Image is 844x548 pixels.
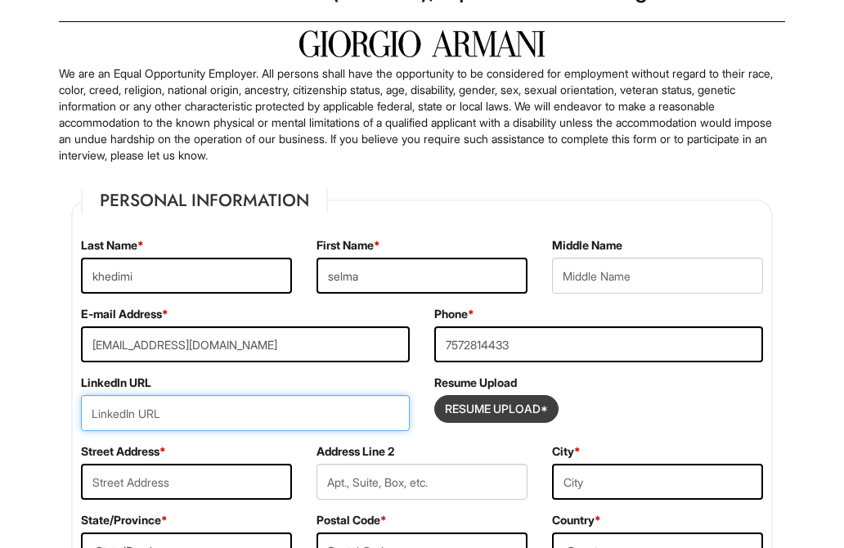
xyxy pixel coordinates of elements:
label: LinkedIn URL [81,375,151,391]
input: E-mail Address [81,326,410,362]
input: Apt., Suite, Box, etc. [316,464,527,500]
label: Street Address [81,443,166,460]
label: Middle Name [552,237,622,254]
label: Phone [434,306,474,322]
label: City [552,443,581,460]
input: First Name [316,258,527,294]
img: Giorgio Armani [299,30,545,57]
legend: Personal Information [81,188,328,213]
p: We are an Equal Opportunity Employer. All persons shall have the opportunity to be considered for... [59,65,785,164]
label: Address Line 2 [316,443,394,460]
label: First Name [316,237,380,254]
button: Resume Upload*Resume Upload* [434,395,559,423]
label: State/Province [81,512,168,528]
input: Middle Name [552,258,763,294]
label: Resume Upload [434,375,517,391]
input: LinkedIn URL [81,395,410,431]
input: Last Name [81,258,292,294]
input: Phone [434,326,763,362]
label: Postal Code [316,512,387,528]
input: City [552,464,763,500]
input: Street Address [81,464,292,500]
label: Last Name [81,237,144,254]
label: Country [552,512,601,528]
label: E-mail Address [81,306,168,322]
